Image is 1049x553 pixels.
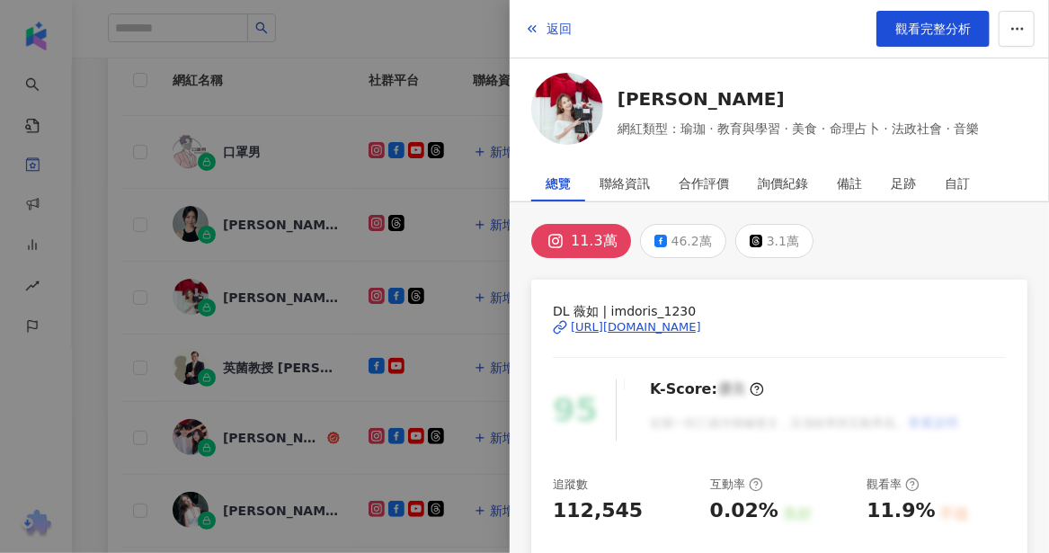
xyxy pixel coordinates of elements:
[710,497,778,525] div: 0.02%
[571,228,618,254] div: 11.3萬
[531,224,631,258] button: 11.3萬
[531,73,603,145] img: KOL Avatar
[876,11,990,47] a: 觀看完整分析
[867,477,920,493] div: 觀看率
[640,224,726,258] button: 46.2萬
[710,477,763,493] div: 互動率
[600,165,650,201] div: 聯絡資訊
[618,119,980,138] span: 網紅類型：瑜珈 · 教育與學習 · 美食 · 命理占卜 · 法政社會 · 音樂
[650,379,764,399] div: K-Score :
[758,165,808,201] div: 詢價紀錄
[531,73,603,151] a: KOL Avatar
[546,165,571,201] div: 總覽
[671,228,712,254] div: 46.2萬
[891,165,916,201] div: 足跡
[553,319,1006,335] a: [URL][DOMAIN_NAME]
[837,165,862,201] div: 備註
[895,22,971,36] span: 觀看完整分析
[867,497,935,525] div: 11.9%
[553,477,588,493] div: 追蹤數
[571,319,701,335] div: [URL][DOMAIN_NAME]
[945,165,970,201] div: 自訂
[524,11,573,47] button: 返回
[679,165,729,201] div: 合作評價
[735,224,813,258] button: 3.1萬
[553,497,643,525] div: 112,545
[618,86,980,111] a: [PERSON_NAME]
[767,228,799,254] div: 3.1萬
[547,22,572,36] span: 返回
[553,301,1006,321] span: DL 薇如 | imdoris_1230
